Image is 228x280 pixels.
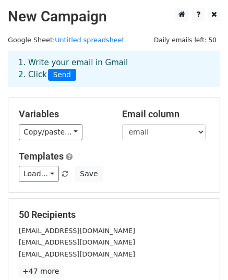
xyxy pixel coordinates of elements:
[10,57,218,81] div: 1. Write your email in Gmail 2. Click
[75,166,102,182] button: Save
[8,8,220,26] h2: New Campaign
[19,227,135,235] small: [EMAIL_ADDRESS][DOMAIN_NAME]
[19,108,106,120] h5: Variables
[19,151,64,162] a: Templates
[150,34,220,46] span: Daily emails left: 50
[122,108,210,120] h5: Email column
[8,36,125,44] small: Google Sheet:
[19,166,59,182] a: Load...
[19,238,135,246] small: [EMAIL_ADDRESS][DOMAIN_NAME]
[48,69,76,81] span: Send
[150,36,220,44] a: Daily emails left: 50
[19,124,82,140] a: Copy/paste...
[176,230,228,280] iframe: Chat Widget
[19,209,209,221] h5: 50 Recipients
[55,36,124,44] a: Untitled spreadsheet
[19,265,63,278] a: +47 more
[19,250,135,258] small: [EMAIL_ADDRESS][DOMAIN_NAME]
